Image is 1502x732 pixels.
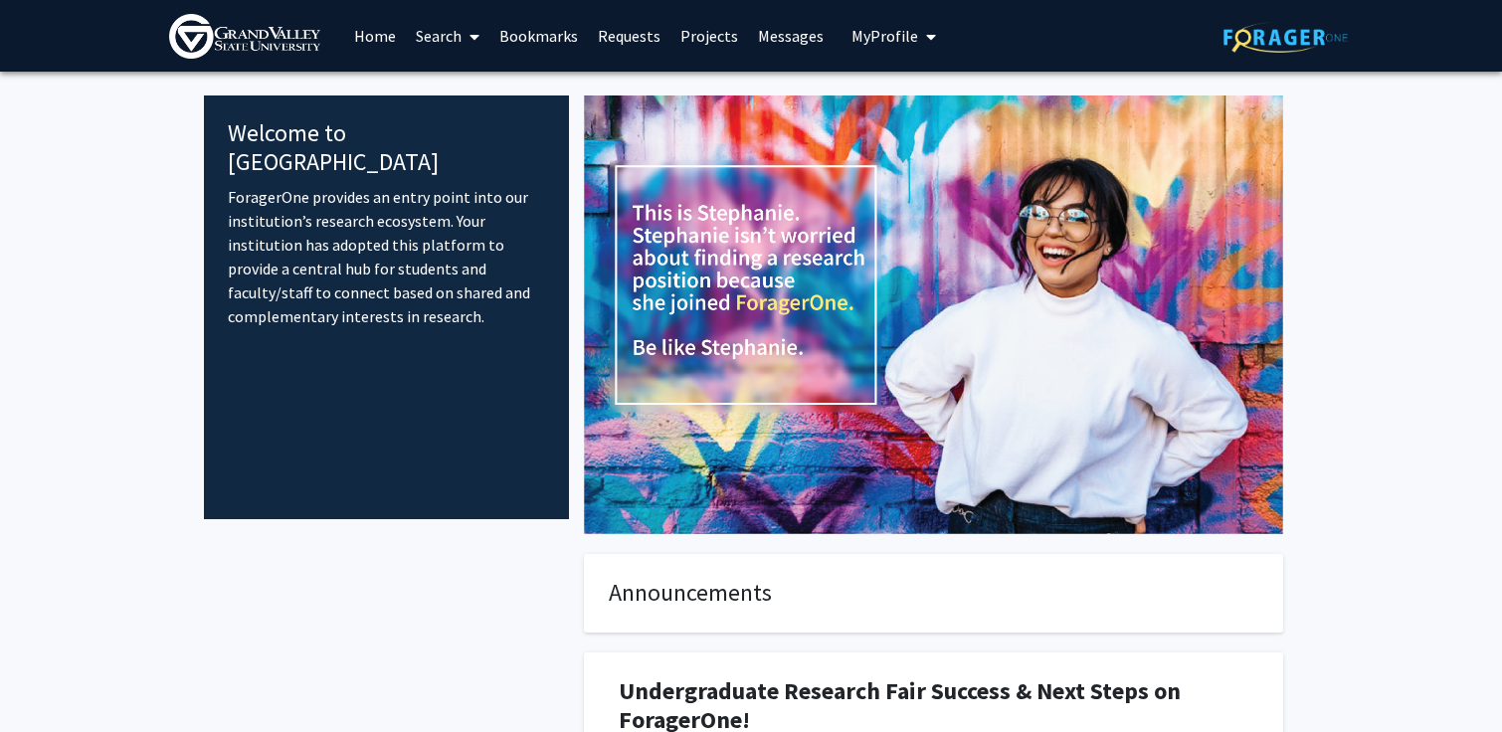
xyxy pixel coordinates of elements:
[15,642,85,717] iframe: Chat
[344,1,406,71] a: Home
[748,1,834,71] a: Messages
[228,185,545,328] p: ForagerOne provides an entry point into our institution’s research ecosystem. Your institution ha...
[851,26,918,46] span: My Profile
[228,119,545,177] h4: Welcome to [GEOGRAPHIC_DATA]
[584,95,1283,534] img: Cover Image
[670,1,748,71] a: Projects
[169,14,320,59] img: Grand Valley State University Logo
[588,1,670,71] a: Requests
[489,1,588,71] a: Bookmarks
[1223,22,1348,53] img: ForagerOne Logo
[406,1,489,71] a: Search
[609,579,1258,608] h4: Announcements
